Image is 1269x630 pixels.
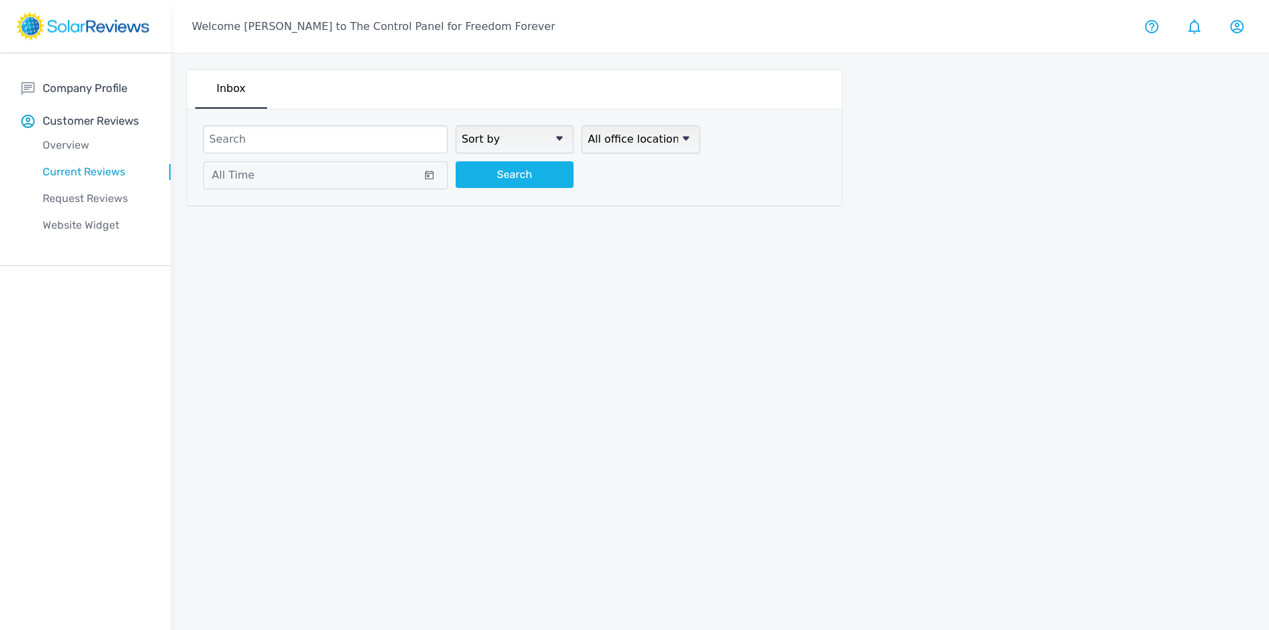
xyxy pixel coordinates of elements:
a: Overview [21,132,171,159]
button: Search [456,161,574,188]
p: Overview [21,137,171,153]
a: Website Widget [21,212,171,239]
a: Current Reviews [21,159,171,185]
p: Current Reviews [21,164,171,180]
span: All Time [212,169,254,181]
p: Request Reviews [21,191,171,207]
button: All Time [203,161,448,189]
p: Inbox [216,81,246,97]
p: Company Profile [43,80,127,97]
p: Welcome [PERSON_NAME] to The Control Panel for Freedom Forever [192,19,555,35]
p: Customer Reviews [43,113,139,129]
input: Search [203,125,448,153]
a: Request Reviews [21,185,171,212]
p: Website Widget [21,217,171,233]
